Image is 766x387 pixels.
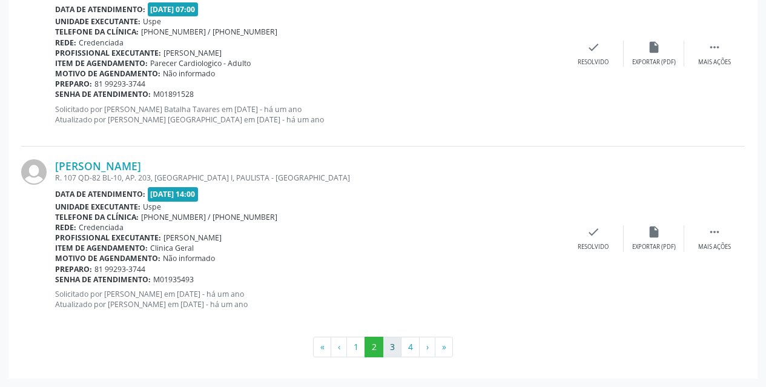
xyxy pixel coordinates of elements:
[55,104,563,125] p: Solicitado por [PERSON_NAME] Batalha Tavares em [DATE] - há um ano Atualizado por [PERSON_NAME] [...
[708,41,721,54] i: 
[55,264,92,274] b: Preparo:
[21,337,745,357] ul: Pagination
[698,243,731,251] div: Mais ações
[632,58,676,67] div: Exportar (PDF)
[153,274,194,285] span: M01935493
[55,274,151,285] b: Senha de atendimento:
[163,233,222,243] span: [PERSON_NAME]
[55,38,76,48] b: Rede:
[708,225,721,239] i: 
[435,337,453,357] button: Go to last page
[79,222,124,233] span: Credenciada
[419,337,435,357] button: Go to next page
[55,159,141,173] a: [PERSON_NAME]
[55,48,161,58] b: Profissional executante:
[55,212,139,222] b: Telefone da clínica:
[55,243,148,253] b: Item de agendamento:
[55,253,160,263] b: Motivo de agendamento:
[331,337,347,357] button: Go to previous page
[143,16,161,27] span: Uspe
[79,38,124,48] span: Credenciada
[587,41,600,54] i: check
[55,173,563,183] div: R. 107 QD-82 BL-10, AP. 203, [GEOGRAPHIC_DATA] I, PAULISTA - [GEOGRAPHIC_DATA]
[148,187,199,201] span: [DATE] 14:00
[55,16,140,27] b: Unidade executante:
[578,58,609,67] div: Resolvido
[587,225,600,239] i: check
[55,27,139,37] b: Telefone da clínica:
[153,89,194,99] span: M01891528
[55,233,161,243] b: Profissional executante:
[632,243,676,251] div: Exportar (PDF)
[55,202,140,212] b: Unidade executante:
[55,58,148,68] b: Item de agendamento:
[647,225,661,239] i: insert_drive_file
[55,68,160,79] b: Motivo de agendamento:
[313,337,331,357] button: Go to first page
[163,68,215,79] span: Não informado
[163,253,215,263] span: Não informado
[148,2,199,16] span: [DATE] 07:00
[21,159,47,185] img: img
[383,337,401,357] button: Go to page 3
[698,58,731,67] div: Mais ações
[346,337,365,357] button: Go to page 1
[55,89,151,99] b: Senha de atendimento:
[150,58,251,68] span: Parecer Cardiologico - Adulto
[55,79,92,89] b: Preparo:
[94,79,145,89] span: 81 99293-3744
[401,337,420,357] button: Go to page 4
[141,212,277,222] span: [PHONE_NUMBER] / [PHONE_NUMBER]
[578,243,609,251] div: Resolvido
[143,202,161,212] span: Uspe
[55,222,76,233] b: Rede:
[163,48,222,58] span: [PERSON_NAME]
[141,27,277,37] span: [PHONE_NUMBER] / [PHONE_NUMBER]
[365,337,383,357] button: Go to page 2
[55,289,563,309] p: Solicitado por [PERSON_NAME] em [DATE] - há um ano Atualizado por [PERSON_NAME] em [DATE] - há um...
[150,243,194,253] span: Clinica Geral
[94,264,145,274] span: 81 99293-3744
[647,41,661,54] i: insert_drive_file
[55,189,145,199] b: Data de atendimento:
[55,4,145,15] b: Data de atendimento:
